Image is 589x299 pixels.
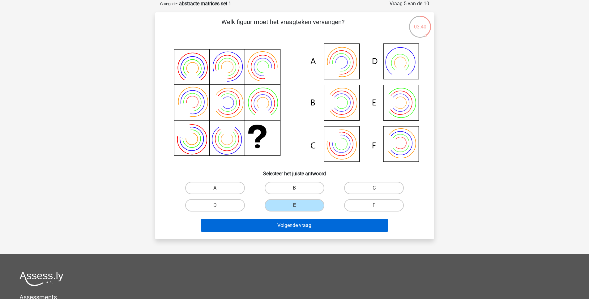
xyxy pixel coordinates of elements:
label: B [265,182,324,194]
label: D [185,199,245,211]
div: 03:40 [408,15,432,31]
label: C [344,182,404,194]
label: F [344,199,404,211]
strong: abstracte matrices set 1 [179,1,231,6]
p: Welk figuur moet het vraagteken vervangen? [165,17,401,36]
small: Categorie: [160,2,178,6]
label: E [265,199,324,211]
img: Assessly logo [19,271,63,286]
label: A [185,182,245,194]
button: Volgende vraag [201,219,388,232]
h6: Selecteer het juiste antwoord [165,166,424,177]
